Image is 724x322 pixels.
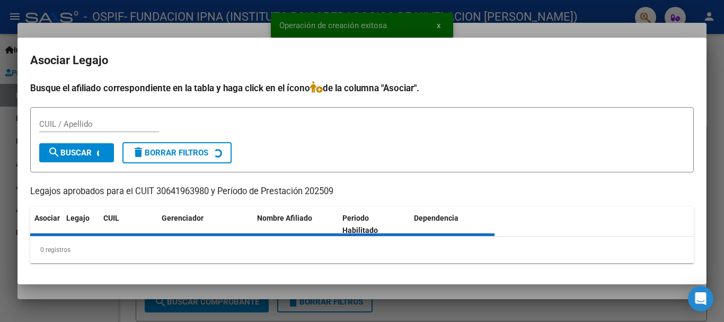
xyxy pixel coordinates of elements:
datatable-header-cell: Periodo Habilitado [338,207,410,242]
datatable-header-cell: Legajo [62,207,99,242]
span: CUIL [103,214,119,222]
span: Legajo [66,214,90,222]
div: 0 registros [30,237,694,263]
span: Nombre Afiliado [257,214,312,222]
button: Buscar [39,143,114,162]
datatable-header-cell: Dependencia [410,207,495,242]
mat-icon: delete [132,146,145,159]
span: Asociar [34,214,60,222]
mat-icon: search [48,146,60,159]
button: Borrar Filtros [122,142,232,163]
h2: Asociar Legajo [30,50,694,71]
span: Periodo Habilitado [342,214,378,234]
span: Gerenciador [162,214,204,222]
div: Open Intercom Messenger [688,286,713,311]
datatable-header-cell: CUIL [99,207,157,242]
datatable-header-cell: Asociar [30,207,62,242]
span: Dependencia [414,214,458,222]
span: Borrar Filtros [132,148,208,158]
h4: Busque el afiliado correspondiente en la tabla y haga click en el ícono de la columna "Asociar". [30,81,694,95]
datatable-header-cell: Nombre Afiliado [253,207,338,242]
span: Buscar [48,148,92,158]
p: Legajos aprobados para el CUIT 30641963980 y Período de Prestación 202509 [30,185,694,198]
datatable-header-cell: Gerenciador [157,207,253,242]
